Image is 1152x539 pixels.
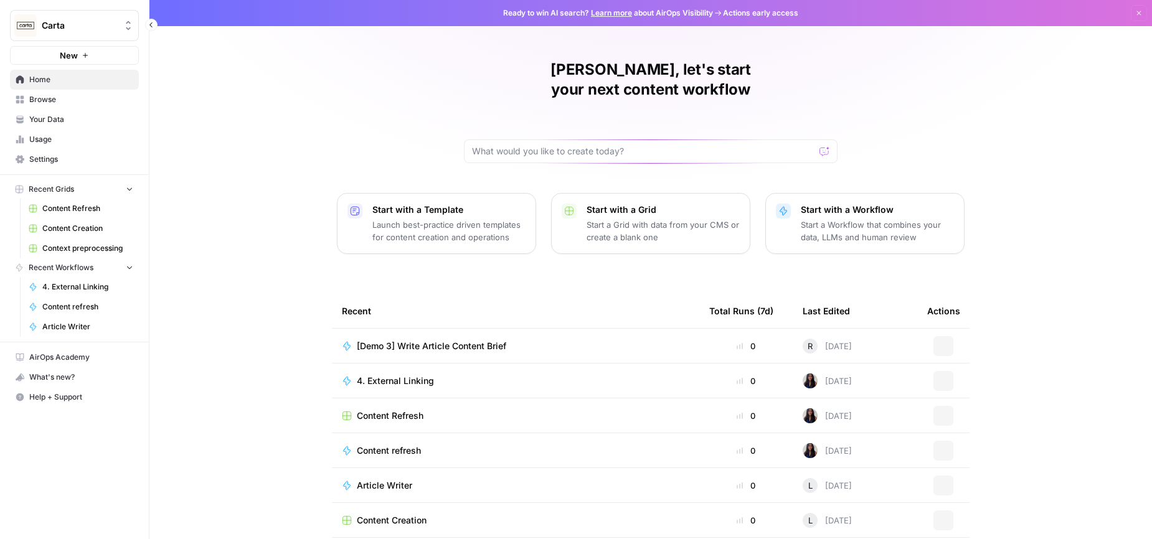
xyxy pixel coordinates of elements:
[927,294,960,328] div: Actions
[357,410,423,422] span: Content Refresh
[29,154,133,165] span: Settings
[803,339,852,354] div: [DATE]
[342,375,689,387] a: 4. External Linking
[23,297,139,317] a: Content refresh
[342,444,689,457] a: Content refresh
[10,110,139,129] a: Your Data
[10,387,139,407] button: Help + Support
[23,218,139,238] a: Content Creation
[551,193,750,254] button: Start with a GridStart a Grid with data from your CMS or create a blank one
[10,70,139,90] a: Home
[709,294,773,328] div: Total Runs (7d)
[801,218,954,243] p: Start a Workflow that combines your data, LLMs and human review
[10,90,139,110] a: Browse
[808,340,813,352] span: R
[42,243,133,254] span: Context preprocessing
[42,223,133,234] span: Content Creation
[357,340,506,352] span: [Demo 3] Write Article Content Brief
[472,145,814,157] input: What would you like to create today?
[587,218,740,243] p: Start a Grid with data from your CMS or create a blank one
[60,49,78,62] span: New
[23,317,139,337] a: Article Writer
[10,46,139,65] button: New
[29,184,74,195] span: Recent Grids
[342,294,689,328] div: Recent
[464,60,838,100] h1: [PERSON_NAME], let's start your next content workflow
[503,7,713,19] span: Ready to win AI search? about AirOps Visibility
[11,368,138,387] div: What's new?
[587,204,740,216] p: Start with a Grid
[709,340,783,352] div: 0
[808,479,813,492] span: L
[709,479,783,492] div: 0
[803,294,850,328] div: Last Edited
[14,14,37,37] img: Carta Logo
[801,204,954,216] p: Start with a Workflow
[709,444,783,457] div: 0
[357,479,412,492] span: Article Writer
[29,94,133,105] span: Browse
[357,514,427,527] span: Content Creation
[29,262,93,273] span: Recent Workflows
[803,373,818,388] img: rox323kbkgutb4wcij4krxobkpon
[342,410,689,422] a: Content Refresh
[10,258,139,277] button: Recent Workflows
[10,367,139,387] button: What's new?
[23,199,139,218] a: Content Refresh
[765,193,965,254] button: Start with a WorkflowStart a Workflow that combines your data, LLMs and human review
[709,410,783,422] div: 0
[29,74,133,85] span: Home
[23,277,139,297] a: 4. External Linking
[29,391,133,403] span: Help + Support
[803,373,852,388] div: [DATE]
[10,10,139,41] button: Workspace: Carta
[357,444,421,457] span: Content refresh
[342,514,689,527] a: Content Creation
[337,193,536,254] button: Start with a TemplateLaunch best-practice driven templates for content creation and operations
[42,19,117,32] span: Carta
[372,204,526,216] p: Start with a Template
[10,347,139,367] a: AirOps Academy
[808,514,813,527] span: L
[29,114,133,125] span: Your Data
[10,180,139,199] button: Recent Grids
[342,479,689,492] a: Article Writer
[723,7,798,19] span: Actions early access
[372,218,526,243] p: Launch best-practice driven templates for content creation and operations
[29,134,133,145] span: Usage
[709,375,783,387] div: 0
[42,301,133,312] span: Content refresh
[803,478,852,493] div: [DATE]
[42,321,133,332] span: Article Writer
[803,408,852,423] div: [DATE]
[803,408,818,423] img: rox323kbkgutb4wcij4krxobkpon
[42,203,133,214] span: Content Refresh
[42,281,133,293] span: 4. External Linking
[342,340,689,352] a: [Demo 3] Write Article Content Brief
[803,443,852,458] div: [DATE]
[23,238,139,258] a: Context preprocessing
[709,514,783,527] div: 0
[29,352,133,363] span: AirOps Academy
[357,375,434,387] span: 4. External Linking
[591,8,632,17] a: Learn more
[803,513,852,528] div: [DATE]
[10,149,139,169] a: Settings
[803,443,818,458] img: rox323kbkgutb4wcij4krxobkpon
[10,129,139,149] a: Usage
